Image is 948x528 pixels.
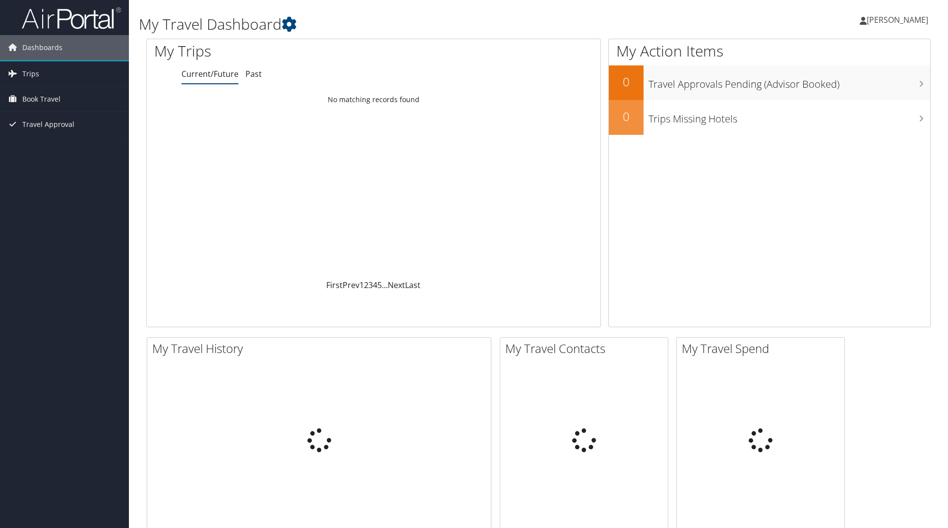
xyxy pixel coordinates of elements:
[22,112,74,137] span: Travel Approval
[649,107,930,126] h3: Trips Missing Hotels
[22,61,39,86] span: Trips
[368,280,373,291] a: 3
[609,41,930,61] h1: My Action Items
[181,68,238,79] a: Current/Future
[154,41,404,61] h1: My Trips
[609,65,930,100] a: 0Travel Approvals Pending (Advisor Booked)
[609,108,644,125] h2: 0
[147,91,600,109] td: No matching records found
[152,340,491,357] h2: My Travel History
[22,35,62,60] span: Dashboards
[139,14,672,35] h1: My Travel Dashboard
[388,280,405,291] a: Next
[22,87,60,112] span: Book Travel
[649,72,930,91] h3: Travel Approvals Pending (Advisor Booked)
[505,340,668,357] h2: My Travel Contacts
[682,340,844,357] h2: My Travel Spend
[860,5,938,35] a: [PERSON_NAME]
[359,280,364,291] a: 1
[22,6,121,30] img: airportal-logo.png
[377,280,382,291] a: 5
[867,14,928,25] span: [PERSON_NAME]
[405,280,420,291] a: Last
[609,100,930,135] a: 0Trips Missing Hotels
[364,280,368,291] a: 2
[382,280,388,291] span: …
[609,73,644,90] h2: 0
[373,280,377,291] a: 4
[245,68,262,79] a: Past
[343,280,359,291] a: Prev
[326,280,343,291] a: First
